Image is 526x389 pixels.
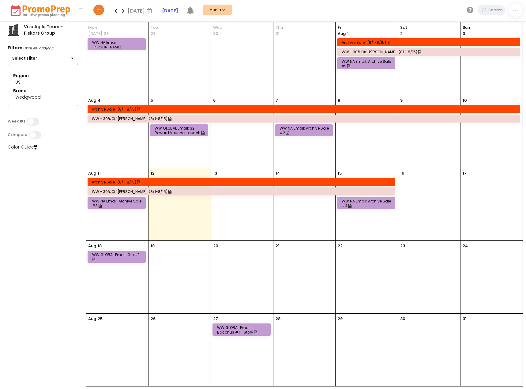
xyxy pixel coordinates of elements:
div: Archive Sale : (8/1-8/15) [342,40,518,45]
p: 23 [400,243,405,249]
p: 30 [213,31,218,37]
div: WW - 30% off [PERSON_NAME]: (8/1-8/15) [92,116,518,121]
span: Aug [338,31,346,36]
span: Thu [276,25,333,31]
p: 10 [463,97,467,104]
p: 31 [463,316,467,322]
p: 29 [338,316,343,322]
p: 9 [400,97,403,104]
div: Wedgwood [15,94,70,100]
p: 29 [151,31,156,37]
label: Week #s [8,119,25,124]
span: Mon [88,25,146,31]
p: 5 [151,97,153,104]
p: 15 [338,170,342,176]
button: Select Filter [8,53,78,64]
input: Search [487,5,505,15]
p: 16 [400,170,404,176]
p: 6 [213,97,216,104]
div: Brand [13,88,73,94]
p: 17 [463,170,467,176]
div: [DATE] [128,6,154,15]
p: 22 [338,243,343,249]
p: Aug [88,316,96,322]
span: Fri [338,25,396,31]
p: 21 [276,243,280,249]
button: Month [203,5,232,15]
div: Region [13,73,73,79]
p: 28 [104,31,109,37]
div: WW - 30% off [PERSON_NAME]: (8/1-8/15) [342,50,518,54]
p: 2 [400,31,403,37]
div: Archive Sale : (8/1-8/15) [92,180,393,184]
p: 3 [463,31,465,37]
div: WW NA Email: Archive Sale #1 [342,59,393,68]
div: Archive Sale : (8/1-8/15) [92,107,518,111]
div: WW NA Email: Archive Sale #3 [92,199,143,208]
p: 4 [98,97,100,104]
p: 24 [463,243,468,249]
div: WW NA Email: Archive Sale #4 [342,199,393,208]
p: 18 [98,243,102,249]
u: Clear All [24,46,37,51]
p: 26 [151,316,156,322]
a: add/edit [38,46,55,52]
span: Wed [213,25,271,31]
span: Tue [151,25,209,31]
p: 30 [400,316,405,322]
p: 14 [276,170,280,176]
p: 19 [151,243,155,249]
div: WW GLOBAL Email: S2 Reward Voucher Launch [155,126,205,135]
div: WW NA Email: [PERSON_NAME] [92,40,143,49]
p: 11 [98,170,101,176]
p: 27 [213,316,218,322]
img: company.png [7,24,20,36]
p: 8 [338,97,340,104]
strong: Filters [8,45,22,51]
div: US [15,79,70,85]
u: add/edit [39,46,54,51]
div: WW GLOBAL Email: Gio #1 [92,252,143,262]
p: 7 [276,97,278,104]
span: Sat [400,25,458,31]
p: [DATE] [88,31,102,37]
a: [DATE] [162,8,178,14]
p: 1 [338,31,349,37]
p: 31 [276,31,280,37]
p: 28 [276,316,280,322]
span: Sun [463,25,520,31]
div: WW - 30% off [PERSON_NAME]: (8/1-8/15) [92,189,393,194]
div: WW GLOBAL Email: Bacchus #1 - Story [217,325,268,334]
label: Compare [8,132,27,137]
div: WW NA Email: Archive Sale #2 [280,126,330,135]
a: Color Guide [8,144,37,150]
p: Aug [88,243,96,249]
p: 12 [151,170,155,176]
div: Vita Agile Team - Fiskars Group [20,24,78,36]
p: Aug [88,97,96,104]
p: 13 [213,170,217,176]
p: 25 [98,316,103,322]
p: 20 [213,243,218,249]
p: Aug [88,170,96,176]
